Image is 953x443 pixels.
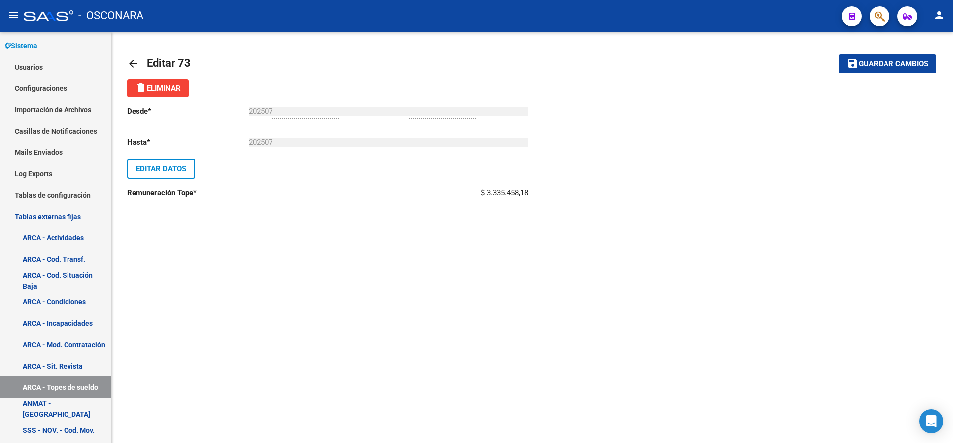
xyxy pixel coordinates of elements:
[127,79,189,97] button: Eliminar
[839,54,936,73] button: Guardar cambios
[859,60,928,69] span: Guardar cambios
[147,57,191,69] span: Editar 73
[5,40,37,51] span: Sistema
[78,5,143,27] span: - OSCONARA
[8,9,20,21] mat-icon: menu
[919,409,943,433] div: Open Intercom Messenger
[136,164,186,173] span: Editar Datos
[933,9,945,21] mat-icon: person
[847,57,859,69] mat-icon: save
[135,82,147,94] mat-icon: delete
[127,58,139,70] mat-icon: arrow_back
[135,84,181,93] span: Eliminar
[127,187,249,198] p: Remuneración Tope
[127,159,195,179] button: Editar Datos
[127,106,249,117] p: Desde
[127,137,249,148] p: Hasta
